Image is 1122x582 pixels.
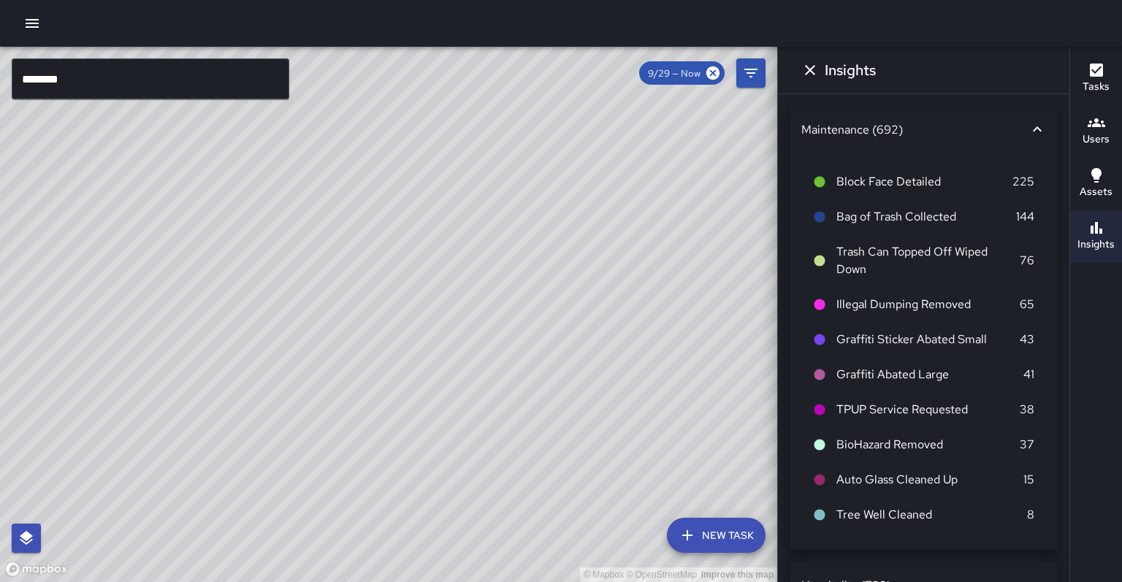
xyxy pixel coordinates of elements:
[1020,331,1034,348] p: 43
[790,106,1058,153] div: Maintenance (692)
[1070,158,1122,210] button: Assets
[667,518,766,553] button: New Task
[836,296,1020,313] span: Illegal Dumping Removed
[1012,173,1034,191] p: 225
[1020,401,1034,418] p: 38
[1083,79,1110,95] h6: Tasks
[836,243,1020,278] span: Trash Can Topped Off Wiped Down
[836,401,1020,418] span: TPUP Service Requested
[1077,237,1115,253] h6: Insights
[1020,296,1034,313] p: 65
[1070,210,1122,263] button: Insights
[825,58,876,82] h6: Insights
[836,366,1023,383] span: Graffiti Abated Large
[836,173,1012,191] span: Block Face Detailed
[1023,471,1034,489] p: 15
[1020,436,1034,453] p: 37
[836,331,1020,348] span: Graffiti Sticker Abated Small
[639,61,725,85] div: 9/29 — Now
[836,506,1027,524] span: Tree Well Cleaned
[1016,208,1034,226] p: 144
[1023,366,1034,383] p: 41
[1080,184,1113,200] h6: Assets
[1027,506,1034,524] p: 8
[1020,252,1034,269] p: 76
[795,55,825,85] button: Dismiss
[1070,53,1122,105] button: Tasks
[836,208,1016,226] span: Bag of Trash Collected
[639,67,709,80] span: 9/29 — Now
[801,122,1028,137] div: Maintenance (692)
[836,471,1023,489] span: Auto Glass Cleaned Up
[1083,131,1110,148] h6: Users
[836,436,1020,453] span: BioHazard Removed
[1070,105,1122,158] button: Users
[736,58,766,88] button: Filters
